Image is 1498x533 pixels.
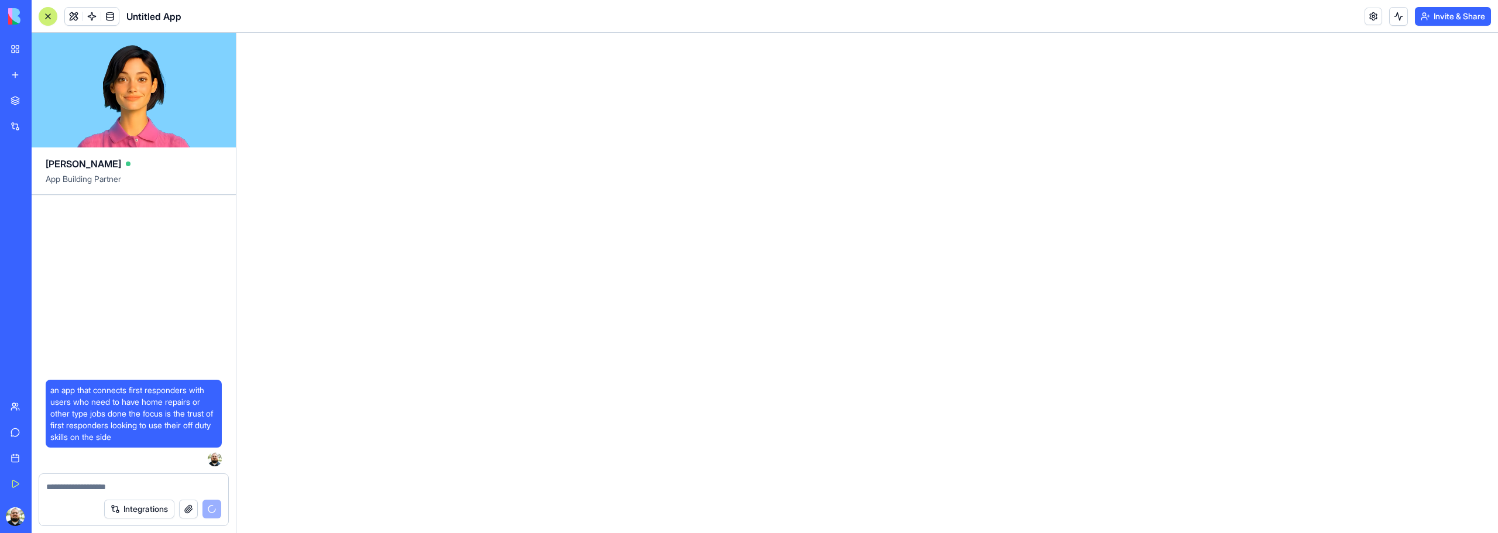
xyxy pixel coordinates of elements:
span: an app that connects first responders with users who need to have home repairs or other type jobs... [50,384,217,443]
span: Untitled App [126,9,181,23]
button: Invite & Share [1415,7,1491,26]
img: ACg8ocKXZ5AcTanwSz-Ns4Wbk52hO346LX11SCgQ5wegJKkQyJXL8jGRlw=s96-c [6,507,25,526]
button: Integrations [104,500,174,518]
span: [PERSON_NAME] [46,157,121,171]
img: logo [8,8,81,25]
span: App Building Partner [46,173,222,194]
img: ACg8ocKXZ5AcTanwSz-Ns4Wbk52hO346LX11SCgQ5wegJKkQyJXL8jGRlw=s96-c [208,452,222,466]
